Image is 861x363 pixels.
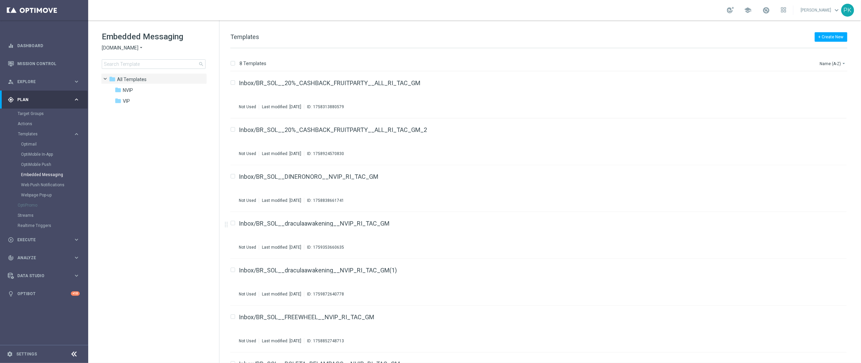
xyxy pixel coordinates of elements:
div: 1759872640778 [313,291,344,297]
i: equalizer [8,43,14,49]
span: [DOMAIN_NAME] [102,45,138,51]
div: Press SPACE to select this row. [224,165,860,212]
a: Mission Control [17,55,80,73]
div: OptiPromo [18,200,88,210]
i: gps_fixed [8,97,14,103]
a: Web Push Notifications [21,182,71,188]
i: keyboard_arrow_right [73,96,80,103]
i: keyboard_arrow_right [73,272,80,279]
i: folder [109,76,116,82]
h1: Embedded Messaging [102,31,206,42]
a: Inbox/BR_SOL__FREEWHEEL__NVIP_RI_TAC_GM [239,314,374,320]
a: Settings [16,352,37,356]
a: Actions [18,121,71,127]
a: [PERSON_NAME] [800,5,841,15]
input: Search Template [102,59,206,69]
div: ID: [304,198,344,203]
div: Streams [18,210,88,221]
span: NVIP [123,87,133,93]
a: Webpage Pop-up [21,192,71,198]
div: Embedded Messaging [21,170,88,180]
div: Realtime Triggers [18,221,88,231]
div: Press SPACE to select this row. [224,72,860,118]
div: Data Studio [8,273,73,279]
div: Press SPACE to select this row. [224,212,860,259]
a: Inbox/BR_SOL__draculaawakening__NVIP_RI_TAC_GM(1) [239,267,397,273]
div: Explore [8,79,73,85]
i: keyboard_arrow_right [73,131,80,137]
span: Analyze [17,256,73,260]
div: Last modified: [DATE] [259,104,304,110]
a: OptiMobile In-App [21,152,71,157]
i: person_search [8,79,14,85]
div: ID: [304,338,344,344]
div: Not Used [239,151,256,156]
div: +10 [71,291,80,296]
div: 1758924570830 [313,151,344,156]
span: Templates [117,76,147,82]
div: Templates [18,132,73,136]
i: track_changes [8,255,14,261]
span: VIP [123,98,130,104]
div: OptiMobile In-App [21,149,88,159]
span: school [744,6,752,14]
div: ID: [304,245,344,250]
button: Name (A-Z) [819,59,847,68]
span: Explore [17,80,73,84]
div: Dashboard [8,37,80,55]
span: search [198,61,204,67]
a: Inbox/BR_SOL__20%_CASHBACK_FRUITPARTY__ALL_RI_TAC_GM_2 [239,127,427,133]
i: folder [115,97,121,104]
i: play_circle_outline [8,237,14,243]
a: Inbox/BR_SOL__20%_CASHBACK_FRUITPARTY__ALL_RI_TAC_GM [239,80,420,86]
div: Press SPACE to select this row. [224,306,860,352]
div: Mission Control [8,55,80,73]
i: keyboard_arrow_right [73,254,80,261]
div: Actions [18,119,88,129]
i: folder [115,87,121,93]
div: Press SPACE to select this row. [224,118,860,165]
div: Not Used [239,104,256,110]
i: settings [7,351,13,357]
a: Realtime Triggers [18,223,71,228]
div: 1758852748713 [313,338,344,344]
span: Templates [230,33,259,40]
div: Optibot [8,285,80,303]
div: 1758313880579 [313,104,344,110]
div: Target Groups [18,109,88,119]
div: 1758838661741 [313,198,344,203]
span: Templates [18,132,66,136]
a: Inbox/BR_SOL__draculaawakening__NVIP_RI_TAC_GM [239,221,389,227]
div: Webpage Pop-up [21,190,88,200]
div: Web Push Notifications [21,180,88,190]
a: Embedded Messaging [21,172,71,177]
span: Plan [17,98,73,102]
div: 1759353660635 [313,245,344,250]
span: keyboard_arrow_down [833,6,841,14]
div: Last modified: [DATE] [259,198,304,203]
div: Last modified: [DATE] [259,291,304,297]
a: Dashboard [17,37,80,55]
i: keyboard_arrow_right [73,236,80,243]
a: Optibot [17,285,71,303]
i: keyboard_arrow_right [73,78,80,85]
div: Templates [18,129,88,200]
div: PK [841,4,854,17]
div: Not Used [239,338,256,344]
div: Analyze [8,255,73,261]
i: lightbulb [8,291,14,297]
div: ID: [304,291,344,297]
a: OptiMobile Push [21,162,71,167]
div: OptiMobile Push [21,159,88,170]
a: Target Groups [18,111,71,116]
a: Streams [18,213,71,218]
a: Optimail [21,141,71,147]
button: + Create New [815,32,847,42]
div: ID: [304,151,344,156]
div: Plan [8,97,73,103]
div: Execute [8,237,73,243]
div: ID: [304,104,344,110]
span: Data Studio [17,274,73,278]
i: arrow_drop_down [138,45,144,51]
i: arrow_drop_down [841,61,847,66]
